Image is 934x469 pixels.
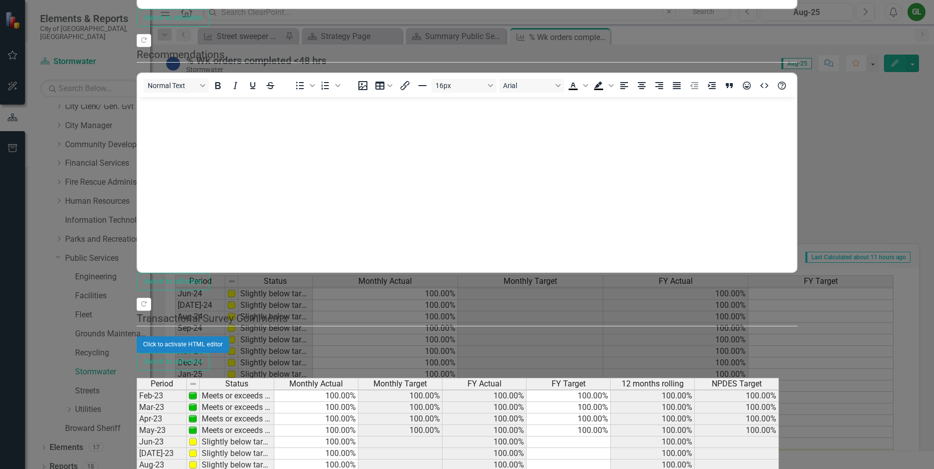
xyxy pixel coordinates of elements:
[611,448,695,459] td: 100.00%
[200,390,274,402] td: Meets or exceeds target
[611,402,695,413] td: 100.00%
[209,79,226,93] button: Bold
[137,402,187,413] td: Mar-23
[773,79,790,93] button: Help
[756,79,773,93] button: HTML Editor
[372,79,396,93] button: Table
[668,79,685,93] button: Justify
[442,390,527,402] td: 100.00%
[137,336,229,352] button: Click to activate HTML editor
[358,390,442,402] td: 100.00%
[527,413,611,425] td: 100.00%
[499,79,564,93] button: Font Arial
[738,79,755,93] button: Emojis
[137,436,187,448] td: Jun-23
[527,425,611,436] td: 100.00%
[151,379,173,388] span: Period
[622,379,684,388] span: 12 months rolling
[435,82,485,90] span: 16px
[358,425,442,436] td: 100.00%
[227,79,244,93] button: Italic
[686,79,703,93] button: Decrease indent
[695,425,779,436] td: 100.00%
[396,79,413,93] button: Insert/edit link
[414,79,431,93] button: Horizontal line
[527,402,611,413] td: 100.00%
[712,379,762,388] span: NPDES Target
[137,9,209,27] button: Switch to old editor
[137,273,209,290] button: Switch to old editor
[527,390,611,402] td: 100.00%
[189,426,197,434] img: 1UOPjbPZzarJnojPNnPdqcrKqsyubKg2UwelywlROmNPl+gdMW9Kb8ri8GgAAAABJRU5ErkJggg==
[317,79,342,93] div: Numbered list
[137,413,187,425] td: Apr-23
[442,436,527,448] td: 100.00%
[189,380,197,388] img: 8DAGhfEEPCf229AAAAAElFTkSuQmCC
[611,436,695,448] td: 100.00%
[244,79,261,93] button: Underline
[274,402,358,413] td: 100.00%
[137,425,187,436] td: May-23
[695,402,779,413] td: 100.00%
[616,79,633,93] button: Align left
[695,390,779,402] td: 100.00%
[358,402,442,413] td: 100.00%
[651,79,668,93] button: Align right
[148,82,197,90] span: Normal Text
[189,460,197,468] img: P5LKOg1sb8zeUYFL+N4OvWQAAAABJRU5ErkJggg==
[703,79,720,93] button: Increase indent
[431,79,497,93] button: Font size 16px
[442,425,527,436] td: 100.00%
[137,47,797,63] legend: Recommendations
[358,413,442,425] td: 100.00%
[189,414,197,422] img: 1UOPjbPZzarJnojPNnPdqcrKqsyubKg2UwelywlROmNPl+gdMW9Kb8ri8GgAAAABJRU5ErkJggg==
[291,79,316,93] div: Bullet list
[695,413,779,425] td: 100.00%
[189,391,197,399] img: 1UOPjbPZzarJnojPNnPdqcrKqsyubKg2UwelywlROmNPl+gdMW9Kb8ri8GgAAAABJRU5ErkJggg==
[611,390,695,402] td: 100.00%
[503,82,552,90] span: Arial
[137,311,797,326] legend: Transactional Survey Comments
[590,79,615,93] div: Background color Black
[189,403,197,411] img: 1UOPjbPZzarJnojPNnPdqcrKqsyubKg2UwelywlROmNPl+gdMW9Kb8ri8GgAAAABJRU5ErkJggg==
[552,379,586,388] span: FY Target
[138,97,796,272] iframe: Rich Text Area
[289,379,343,388] span: Monthly Actual
[200,448,274,459] td: Slightly below target
[225,379,248,388] span: Status
[442,402,527,413] td: 100.00%
[442,413,527,425] td: 100.00%
[633,79,650,93] button: Align center
[137,353,209,370] button: Switch to old editor
[200,402,274,413] td: Meets or exceeds target
[274,425,358,436] td: 100.00%
[137,390,187,402] td: Feb-23
[565,79,590,93] div: Text color Black
[189,449,197,457] img: P5LKOg1sb8zeUYFL+N4OvWQAAAABJRU5ErkJggg==
[137,448,187,459] td: [DATE]-23
[611,413,695,425] td: 100.00%
[373,379,427,388] span: Monthly Target
[274,390,358,402] td: 100.00%
[274,436,358,448] td: 100.00%
[200,425,274,436] td: Meets or exceeds target
[262,79,279,93] button: Strikethrough
[721,79,738,93] button: Blockquote
[442,448,527,459] td: 100.00%
[274,448,358,459] td: 100.00%
[468,379,502,388] span: FY Actual
[200,413,274,425] td: Meets or exceeds target
[611,425,695,436] td: 100.00%
[200,436,274,448] td: Slightly below target
[144,79,209,93] button: Block Normal Text
[189,437,197,445] img: P5LKOg1sb8zeUYFL+N4OvWQAAAABJRU5ErkJggg==
[274,413,358,425] td: 100.00%
[354,79,371,93] button: Insert image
